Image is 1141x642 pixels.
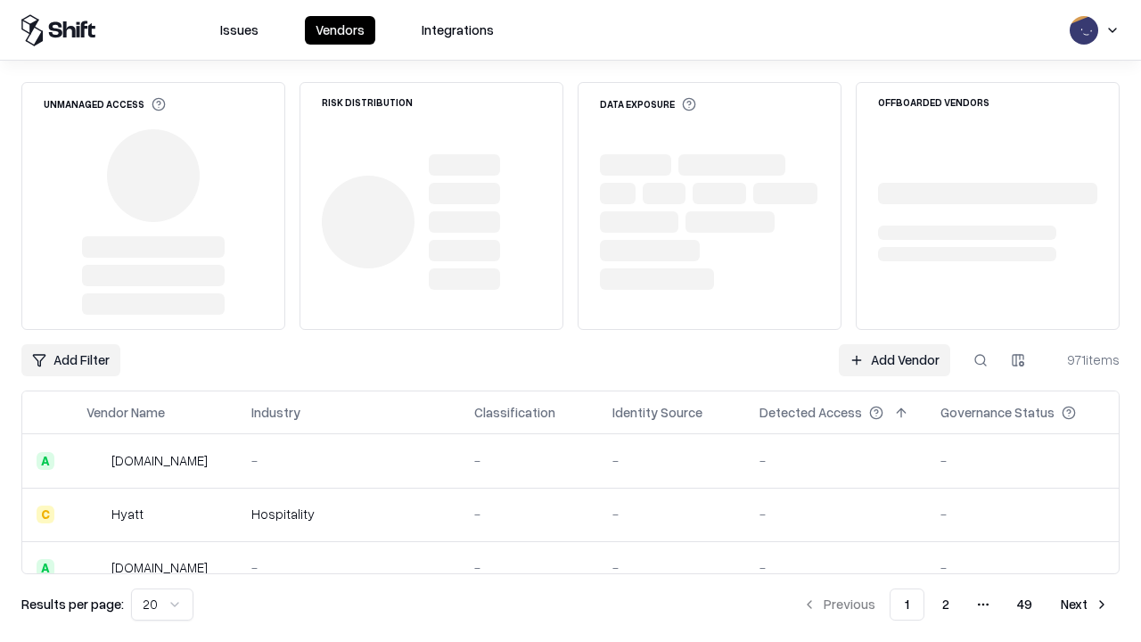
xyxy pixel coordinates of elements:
div: Unmanaged Access [44,97,166,111]
nav: pagination [792,588,1120,621]
div: [DOMAIN_NAME] [111,558,208,577]
p: Results per page: [21,595,124,613]
div: - [940,505,1104,523]
div: - [474,505,584,523]
div: - [612,451,731,470]
div: Offboarded Vendors [878,97,989,107]
div: 971 items [1048,350,1120,369]
div: A [37,452,54,470]
a: Add Vendor [839,344,950,376]
div: - [759,451,912,470]
div: - [251,451,446,470]
div: Risk Distribution [322,97,413,107]
button: Next [1050,588,1120,621]
button: Vendors [305,16,375,45]
img: primesec.co.il [86,559,104,577]
div: - [940,451,1104,470]
div: - [474,451,584,470]
div: Vendor Name [86,403,165,422]
div: - [940,558,1104,577]
div: Identity Source [612,403,702,422]
button: Integrations [411,16,505,45]
button: 2 [928,588,964,621]
img: Hyatt [86,506,104,523]
div: Data Exposure [600,97,696,111]
div: Classification [474,403,555,422]
div: A [37,559,54,577]
div: Hyatt [111,505,144,523]
div: - [474,558,584,577]
div: - [612,505,731,523]
div: Industry [251,403,300,422]
img: intrado.com [86,452,104,470]
div: - [612,558,731,577]
button: Issues [209,16,269,45]
button: 49 [1003,588,1047,621]
button: 1 [890,588,924,621]
div: C [37,506,54,523]
div: [DOMAIN_NAME] [111,451,208,470]
button: Add Filter [21,344,120,376]
div: Hospitality [251,505,446,523]
div: - [759,505,912,523]
div: - [759,558,912,577]
div: Governance Status [940,403,1055,422]
div: Detected Access [759,403,862,422]
div: - [251,558,446,577]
